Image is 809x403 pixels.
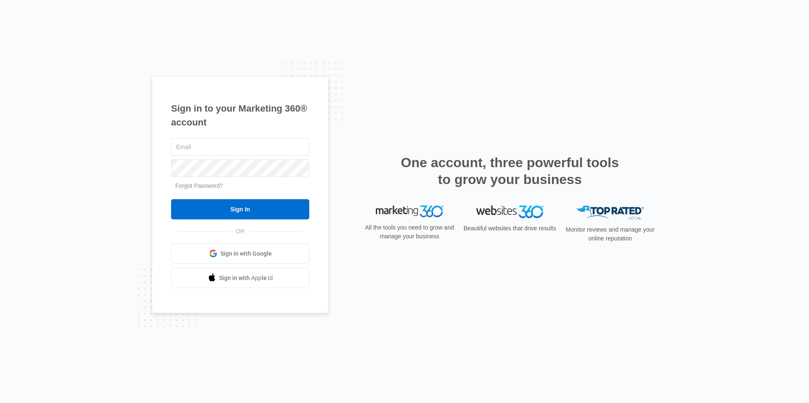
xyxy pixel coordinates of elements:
[362,223,457,241] p: All the tools you need to grow and manage your business
[563,225,657,243] p: Monitor reviews and manage your online reputation
[220,249,272,258] span: Sign in with Google
[576,206,644,219] img: Top Rated Local
[219,274,273,283] span: Sign in with Apple Id
[171,101,309,129] h1: Sign in to your Marketing 360® account
[376,206,443,217] img: Marketing 360
[230,227,251,236] span: OR
[463,224,557,233] p: Beautiful websites that drive results
[175,182,223,189] a: Forgot Password?
[171,243,309,264] a: Sign in with Google
[171,268,309,288] a: Sign in with Apple Id
[171,138,309,156] input: Email
[476,206,544,218] img: Websites 360
[398,154,621,188] h2: One account, three powerful tools to grow your business
[171,199,309,219] input: Sign In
